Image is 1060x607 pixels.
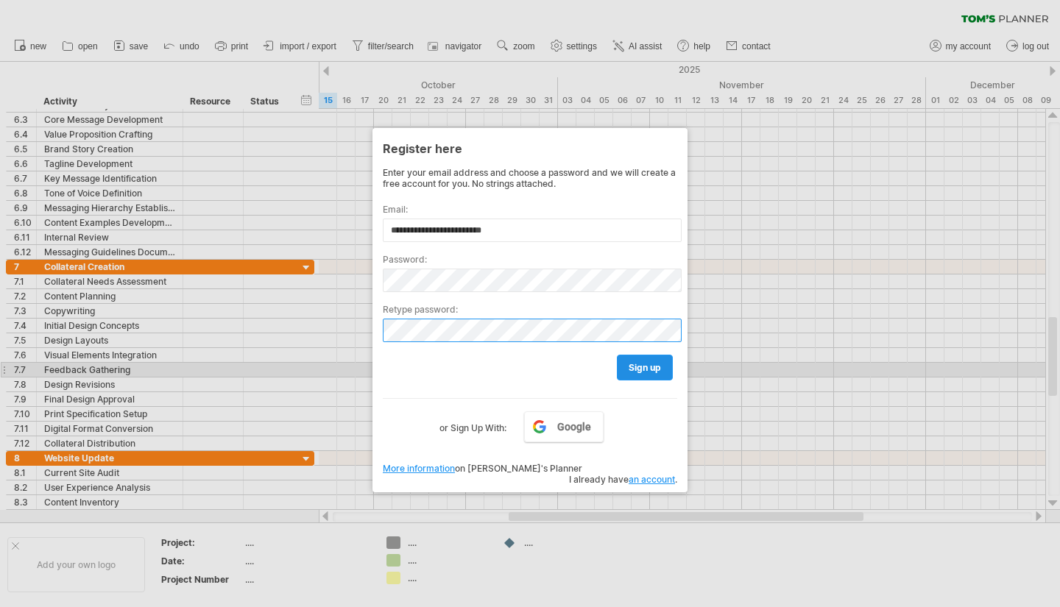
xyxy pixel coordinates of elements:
span: sign up [629,362,661,373]
label: Email: [383,204,677,215]
label: Retype password: [383,304,677,315]
div: Enter your email address and choose a password and we will create a free account for you. No stri... [383,167,677,189]
a: an account [629,474,675,485]
label: or Sign Up With: [439,411,506,436]
span: on [PERSON_NAME]'s Planner [383,463,582,474]
a: More information [383,463,455,474]
a: Google [524,411,604,442]
label: Password: [383,254,677,265]
span: I already have . [569,474,677,485]
span: Google [557,421,591,433]
a: sign up [617,355,673,380]
div: Register here [383,135,677,161]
